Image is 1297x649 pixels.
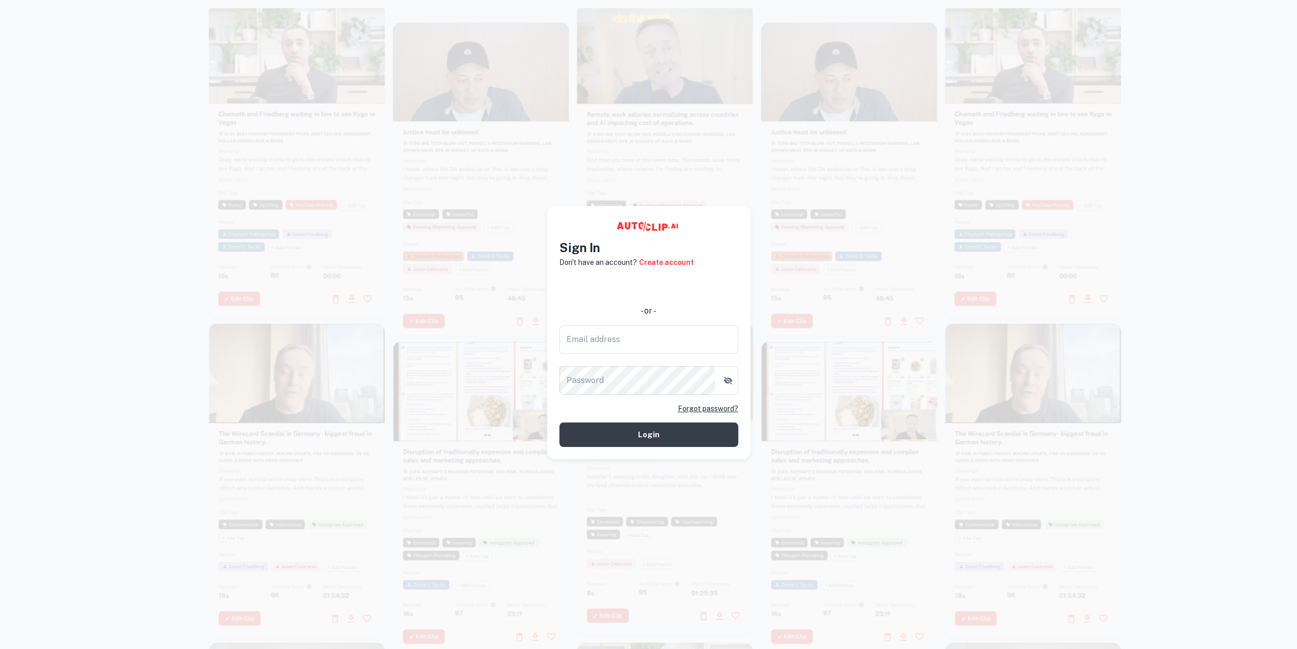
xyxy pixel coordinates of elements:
p: Don't have an account? [559,257,637,268]
iframe: “使用 Google 账号登录”按钮 [554,275,743,298]
a: Forgot password? [678,403,738,414]
a: Create account [639,257,694,268]
img: card6.webp [577,322,753,634]
h4: Sign In [559,238,738,257]
button: Login [559,422,738,447]
div: - or - [559,305,738,317]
